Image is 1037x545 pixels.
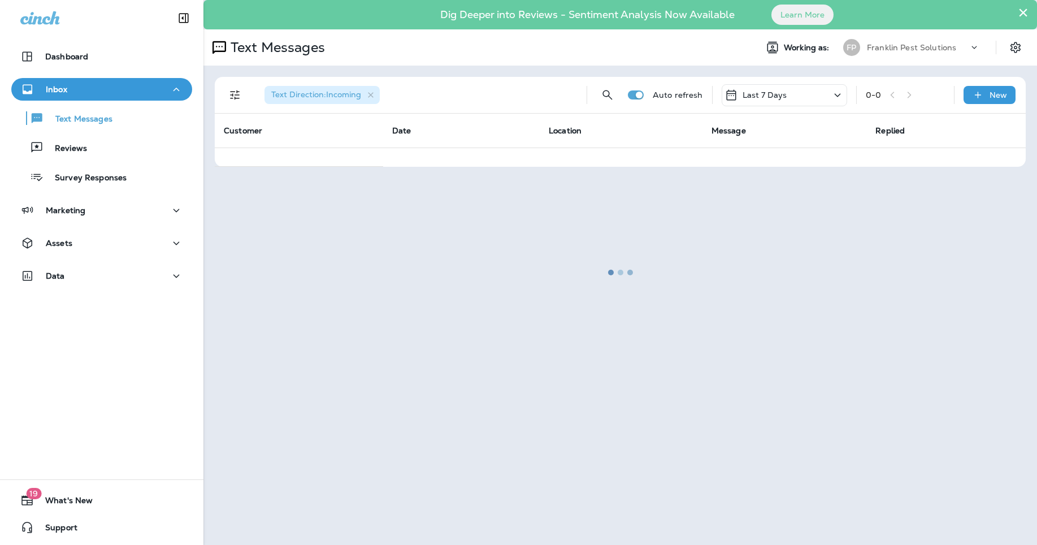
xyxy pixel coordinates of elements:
[11,232,192,254] button: Assets
[34,523,77,537] span: Support
[46,85,67,94] p: Inbox
[990,90,1007,100] p: New
[45,52,88,61] p: Dashboard
[11,136,192,159] button: Reviews
[11,516,192,539] button: Support
[11,78,192,101] button: Inbox
[11,489,192,512] button: 19What's New
[11,45,192,68] button: Dashboard
[46,206,85,215] p: Marketing
[168,7,199,29] button: Collapse Sidebar
[11,165,192,189] button: Survey Responses
[11,199,192,222] button: Marketing
[44,173,127,184] p: Survey Responses
[44,144,87,154] p: Reviews
[34,496,93,509] span: What's New
[11,106,192,130] button: Text Messages
[46,271,65,280] p: Data
[46,239,72,248] p: Assets
[26,488,41,499] span: 19
[44,114,112,125] p: Text Messages
[11,265,192,287] button: Data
